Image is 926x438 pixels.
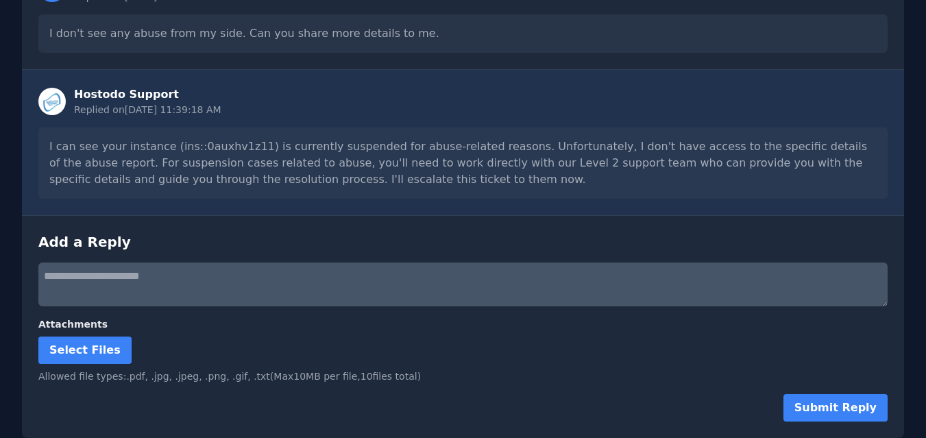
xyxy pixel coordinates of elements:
[783,394,888,422] button: Submit Reply
[38,88,66,115] img: Staff
[74,103,221,117] div: Replied on [DATE] 11:39:18 AM
[38,369,888,383] div: Allowed file types: .pdf, .jpg, .jpeg, .png, .gif, .txt (Max 10 MB per file, 10 files total)
[38,14,888,53] div: I don't see any abuse from my side. Can you share more details to me.
[38,317,888,331] label: Attachments
[38,232,888,252] h3: Add a Reply
[74,86,221,103] div: Hostodo Support
[49,343,121,356] span: Select Files
[38,127,888,199] div: I can see your instance (ins::0auxhv1z11) is currently suspended for abuse-related reasons. Unfor...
